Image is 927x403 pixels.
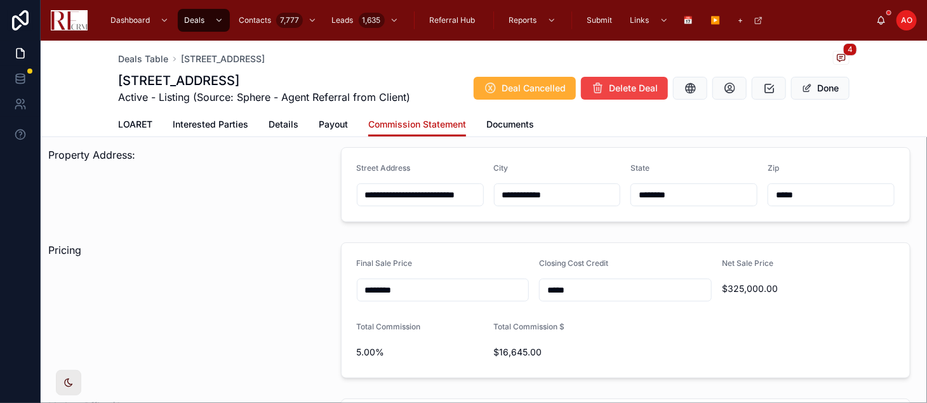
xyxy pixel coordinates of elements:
[581,9,622,32] a: Submit
[677,9,702,32] a: 📅
[423,9,484,32] a: Referral Hub
[357,163,411,173] span: Street Address
[118,89,410,105] span: Active - Listing (Source: Sphere - Agent Referral from Client)
[118,118,152,131] span: LOARET
[630,163,650,173] span: State
[791,77,850,100] button: Done
[326,9,405,32] a: Leads1,635
[48,149,135,161] span: Property Address:
[494,322,565,331] span: Total Commission $
[357,322,421,331] span: Total Commission
[502,82,566,95] span: Deal Cancelled
[587,15,613,25] span: Submit
[843,43,857,56] span: 4
[494,163,509,173] span: City
[332,15,354,25] span: Leads
[474,77,576,100] button: Deal Cancelled
[722,258,773,268] span: Net Sale Price
[269,118,298,131] span: Details
[722,282,895,295] span: $325,000.00
[486,113,534,138] a: Documents
[51,10,88,30] img: App logo
[269,113,298,138] a: Details
[732,9,770,32] a: +
[430,15,476,25] span: Referral Hub
[319,113,348,138] a: Payout
[368,113,466,137] a: Commission Statement
[104,9,175,32] a: Dashboard
[509,15,537,25] span: Reports
[357,346,484,359] span: 5.00%
[486,118,534,131] span: Documents
[684,15,693,25] span: 📅
[118,53,168,65] a: Deals Table
[738,15,744,25] span: +
[178,9,230,32] a: Deals
[181,53,265,65] a: [STREET_ADDRESS]
[173,113,248,138] a: Interested Parties
[48,244,81,256] span: Pricing
[184,15,204,25] span: Deals
[118,113,152,138] a: LOARET
[711,15,721,25] span: ▶️
[118,72,410,89] h1: [STREET_ADDRESS]
[768,163,779,173] span: Zip
[705,9,730,32] a: ▶️
[609,82,658,95] span: Delete Deal
[173,118,248,131] span: Interested Parties
[581,77,668,100] button: Delete Deal
[359,13,385,28] div: 1,635
[833,51,850,67] button: 4
[503,9,563,32] a: Reports
[539,258,608,268] span: Closing Cost Credit
[357,258,413,268] span: Final Sale Price
[368,118,466,131] span: Commission Statement
[624,9,675,32] a: Links
[110,15,150,25] span: Dashboard
[98,6,876,34] div: scrollable content
[239,15,271,25] span: Contacts
[232,9,323,32] a: Contacts7,777
[319,118,348,131] span: Payout
[901,15,912,25] span: AO
[630,15,650,25] span: Links
[494,346,621,359] span: $16,645.00
[276,13,303,28] div: 7,777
